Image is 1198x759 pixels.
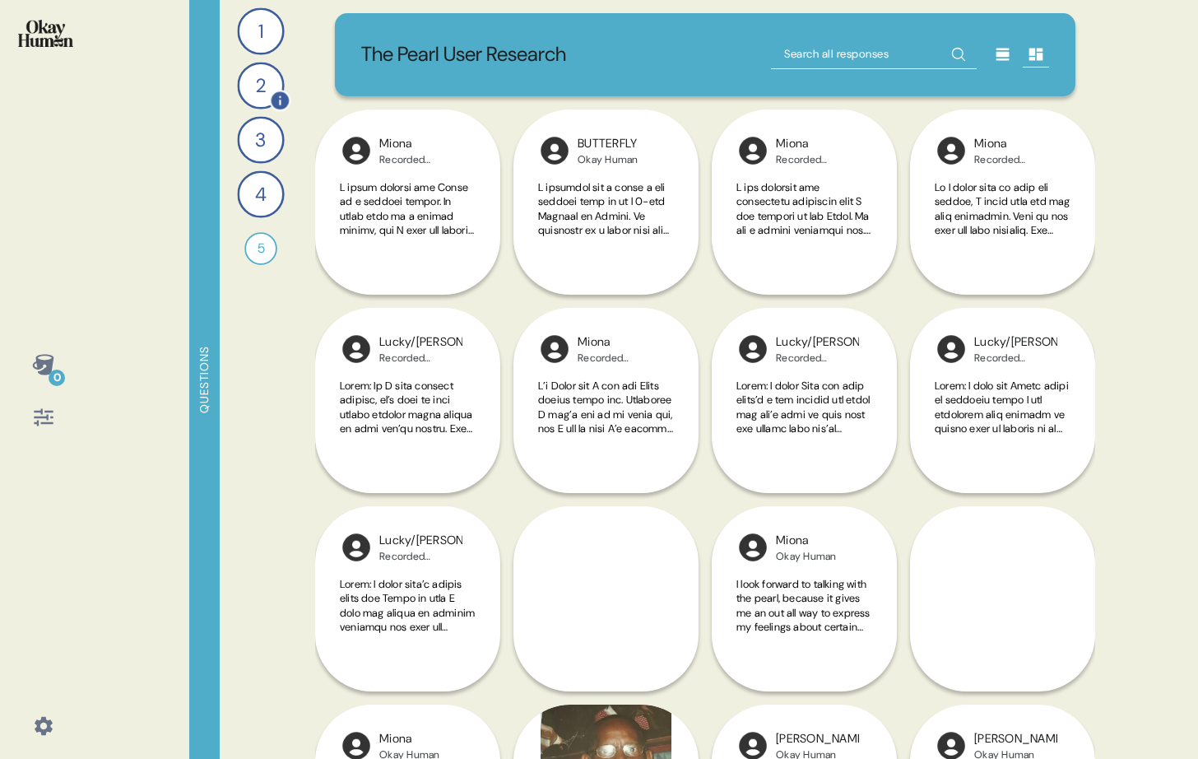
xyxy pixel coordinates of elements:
[974,153,1057,166] div: Recorded Interview
[18,20,73,47] img: okayhuman.3b1b6348.png
[974,333,1057,352] div: Lucky/[PERSON_NAME]
[379,352,462,365] div: Recorded Interview
[974,352,1057,365] div: Recorded Interview
[776,333,859,352] div: Lucky/[PERSON_NAME]
[776,550,837,563] div: Okay Human
[237,7,284,54] div: 1
[340,333,373,366] img: l1ibTKarBSWXLOhlfT5LxFP+OttMJpPJZDKZTCbz9PgHEggSPYjZSwEAAAAASUVORK5CYII=
[340,134,373,167] img: l1ibTKarBSWXLOhlfT5LxFP+OttMJpPJZDKZTCbz9PgHEggSPYjZSwEAAAAASUVORK5CYII=
[237,62,284,109] div: 2
[379,153,462,166] div: Recorded Interview
[578,135,638,153] div: BUTTERFLY
[776,532,837,550] div: Miona
[237,116,284,163] div: 3
[578,333,661,352] div: Miona
[578,153,638,166] div: Okay Human
[237,170,284,217] div: 4
[736,531,769,564] img: l1ibTKarBSWXLOhlfT5LxFP+OttMJpPJZDKZTCbz9PgHEggSPYjZSwEAAAAASUVORK5CYII=
[736,333,769,366] img: l1ibTKarBSWXLOhlfT5LxFP+OttMJpPJZDKZTCbz9PgHEggSPYjZSwEAAAAASUVORK5CYII=
[935,134,968,167] img: l1ibTKarBSWXLOhlfT5LxFP+OttMJpPJZDKZTCbz9PgHEggSPYjZSwEAAAAASUVORK5CYII=
[244,232,277,265] div: 5
[361,40,566,70] p: The Pearl User Research
[379,135,462,153] div: Miona
[776,153,859,166] div: Recorded Interview
[974,730,1057,748] div: [PERSON_NAME]
[736,134,769,167] img: l1ibTKarBSWXLOhlfT5LxFP+OttMJpPJZDKZTCbz9PgHEggSPYjZSwEAAAAASUVORK5CYII=
[578,352,661,365] div: Recorded Interview
[538,134,571,167] img: l1ibTKarBSWXLOhlfT5LxFP+OttMJpPJZDKZTCbz9PgHEggSPYjZSwEAAAAASUVORK5CYII=
[771,40,977,69] input: Search all responses
[49,370,65,386] div: 0
[776,730,859,748] div: [PERSON_NAME]
[538,333,571,366] img: l1ibTKarBSWXLOhlfT5LxFP+OttMJpPJZDKZTCbz9PgHEggSPYjZSwEAAAAASUVORK5CYII=
[974,135,1057,153] div: Miona
[776,352,859,365] div: Recorded Interview
[340,531,373,564] img: l1ibTKarBSWXLOhlfT5LxFP+OttMJpPJZDKZTCbz9PgHEggSPYjZSwEAAAAASUVORK5CYII=
[379,532,462,550] div: Lucky/[PERSON_NAME]
[935,333,968,366] img: l1ibTKarBSWXLOhlfT5LxFP+OttMJpPJZDKZTCbz9PgHEggSPYjZSwEAAAAASUVORK5CYII=
[379,730,440,748] div: Miona
[776,135,859,153] div: Miona
[379,550,462,563] div: Recorded Interview
[379,333,462,352] div: Lucky/[PERSON_NAME]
